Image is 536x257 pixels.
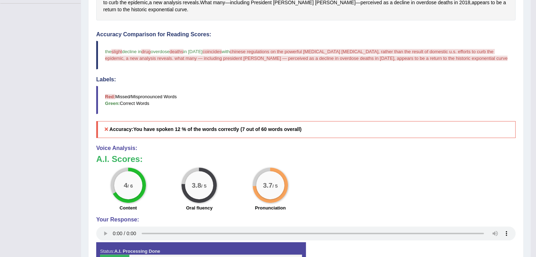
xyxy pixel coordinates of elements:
[124,181,128,189] big: 4
[123,6,130,13] span: Click to see word definition
[131,6,147,13] span: Click to see word definition
[186,205,212,211] label: Oral fluency
[192,181,202,189] big: 3.8
[263,181,272,189] big: 3.7
[272,183,278,188] small: / 5
[117,6,122,13] span: Click to see word definition
[114,249,160,254] strong: A.I. Processing Done
[148,6,174,13] span: Click to see word definition
[175,6,187,13] span: Click to see word definition
[105,49,507,61] span: chinese regulations on the powerful [MEDICAL_DATA] [MEDICAL_DATA], rather than the result of dome...
[141,49,150,54] span: drug
[119,205,137,211] label: Content
[105,101,120,106] b: Green:
[201,183,207,188] small: / 5
[122,49,141,54] span: decline in
[203,49,222,54] span: coincides
[255,205,285,211] label: Pronunciation
[96,145,516,151] h4: Voice Analysis:
[222,49,230,54] span: with
[96,121,516,138] h5: Accuracy:
[96,31,516,38] h4: Accuracy Comparison for Reading Scores:
[170,49,183,54] span: deaths
[150,49,169,54] span: overdose
[183,49,203,54] span: in [DATE]
[111,49,122,54] span: slight
[133,126,301,132] b: You have spoken 12 % of the words correctly (7 out of 60 words overall)
[96,154,143,164] b: A.I. Scores:
[103,6,116,13] span: Click to see word definition
[96,76,516,83] h4: Labels:
[96,217,516,223] h4: Your Response:
[128,183,133,188] small: / 6
[105,49,111,54] span: the
[96,86,516,114] blockquote: Missed/Mispronounced Words Correct Words
[105,94,115,99] b: Red:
